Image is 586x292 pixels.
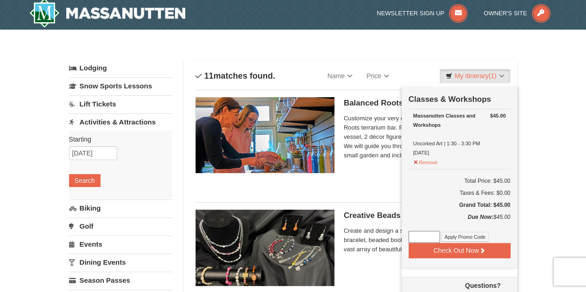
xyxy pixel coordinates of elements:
[484,10,527,17] span: Owner's Site
[321,67,359,85] a: Name
[490,111,506,120] strong: $45.00
[409,200,510,210] h5: Grand Total: $45.00
[69,95,172,112] a: Lift Tickets
[344,99,506,108] h5: Balanced Roots Terrarium Bar Session
[441,232,489,242] button: Apply Promo Code
[344,114,506,160] span: Customize your very own miniature garden at the Balanced Roots terrarium bar. Participants will s...
[409,188,510,198] div: Taxes & Fees: $0.00
[69,77,172,94] a: Snow Sports Lessons
[409,95,491,104] strong: Classes & Workshops
[377,10,467,17] a: Newsletter Sign Up
[204,71,214,81] span: 11
[344,226,506,254] span: Create and design a stunning one-of-a-kind necklace, bracelet, beaded bookmark, earrings, or keyc...
[69,272,172,289] a: Season Passes
[484,10,550,17] a: Owner's Site
[69,217,172,235] a: Golf
[413,111,506,130] div: Massanutten Classes and Workshops
[69,113,172,130] a: Activities & Attractions
[69,236,172,253] a: Events
[69,135,165,144] label: Starting
[465,282,500,289] strong: Questions?
[409,243,510,258] button: Check Out Now
[69,254,172,271] a: Dining Events
[359,67,396,85] a: Price
[69,174,101,187] button: Search
[488,72,496,80] span: (1)
[467,214,493,220] strong: Due Now:
[344,211,506,220] h5: Creative Beads | 9:00 - 10:00 AM
[413,155,438,167] button: Remove
[69,60,172,76] a: Lodging
[195,97,334,173] img: 18871151-30-393e4332.jpg
[440,69,510,83] a: My Itinerary(1)
[413,111,506,157] div: Uncorked Art | 1:30 - 3:30 PM [DATE]
[409,212,510,231] div: $45.00
[69,199,172,217] a: Biking
[377,10,444,17] span: Newsletter Sign Up
[195,71,275,81] h4: matches found.
[409,176,510,186] h6: Total Price: $45.00
[195,210,334,286] img: 6619869-1627-b7fa4d44.jpg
